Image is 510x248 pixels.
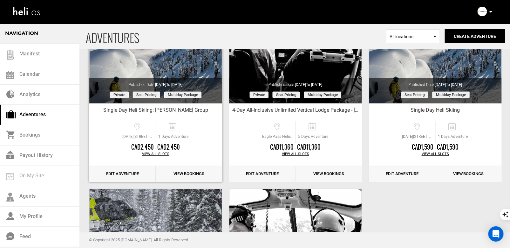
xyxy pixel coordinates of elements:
[229,107,362,116] div: 4-Day All-Inclusive Unlimited Vertical Lodge Package - [GEOGRAPHIC_DATA]'s Trip
[445,29,505,43] button: Create Adventure
[296,134,330,139] span: 5 Days Adventure
[432,92,470,98] span: Multiday package
[156,134,191,139] span: 1 Days Adventure
[89,166,156,182] a: Edit Adventure
[390,33,437,40] span: All locations
[369,152,502,157] div: View All Slots
[89,107,222,116] div: Single Day Heli Skiing: [PERSON_NAME] Group
[436,134,470,139] span: 1 Days Adventure
[229,143,362,152] div: CAD11,360 - CAD11,360
[229,166,296,182] a: Edit Adventure
[296,166,362,182] a: View Bookings
[369,78,502,88] div: Published Date:
[5,50,15,60] img: guest-list.svg
[295,82,323,87] span: [DATE]
[250,92,269,98] span: Private
[435,82,462,87] span: [DATE]
[369,107,502,116] div: Single Day Heli Skiing
[156,166,222,182] a: View Bookings
[446,82,462,87] span: to [DATE]
[369,143,502,152] div: CAD1,590 - CAD1,590
[6,71,14,79] img: calendar.svg
[164,92,201,98] span: Multiday package
[89,143,222,152] div: CAD2,450 - CAD2,450
[386,29,440,43] span: Select box activate
[110,92,129,98] span: Private
[401,92,428,98] span: Seat Pricing
[273,92,300,98] span: Seat Pricing
[121,134,156,139] span: [DATE][STREET_ADDRESS]
[155,82,183,87] span: [DATE]
[6,193,14,202] img: agents-icon.svg
[133,92,160,98] span: Seat Pricing
[369,166,435,182] a: Edit Adventure
[304,92,341,98] span: Multiday package
[167,82,183,87] span: to [DATE]
[488,226,504,242] div: Open Intercom Messenger
[89,78,222,88] div: Published Date:
[229,78,362,88] div: Published Date:
[306,82,323,87] span: to [DATE]
[86,23,386,49] span: ADVENTURES
[13,4,41,20] img: heli-logo
[478,7,487,16] img: bce35a57f002339d0472b514330e267c.png
[6,173,14,180] img: on_my_site.svg
[89,152,222,157] div: View All Slots
[261,134,296,139] span: Eagle Pass Heliski Day [GEOGRAPHIC_DATA], [GEOGRAPHIC_DATA], [GEOGRAPHIC_DATA], [GEOGRAPHIC_DATA]...
[435,166,502,182] a: View Bookings
[400,134,435,139] span: [DATE][STREET_ADDRESS]
[229,152,362,157] div: View All Slots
